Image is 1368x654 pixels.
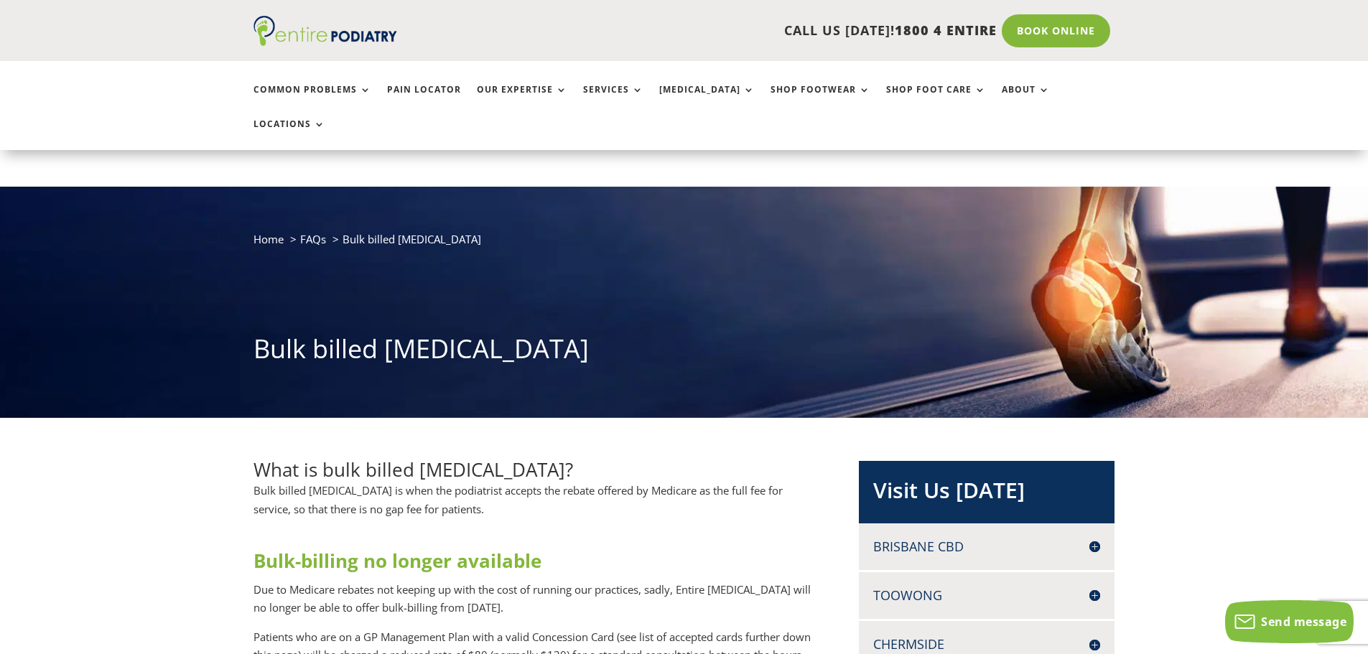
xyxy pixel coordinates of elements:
a: Home [253,232,284,246]
span: What is bulk billed [MEDICAL_DATA]? [253,457,573,482]
h2: Bulk-billing no longer available [253,548,812,581]
a: Services [583,85,643,116]
h4: Toowong [873,587,1100,604]
a: FAQs [300,232,326,246]
a: Entire Podiatry [253,34,397,49]
span: Bulk billed [MEDICAL_DATA] [343,232,481,246]
button: Send message [1225,600,1354,643]
a: Book Online [1002,14,1110,47]
p: Due to Medicare rebates not keeping up with the cost of running our practices, sadly, Entire [MED... [253,581,812,628]
h4: Chermside [873,635,1100,653]
a: Shop Foot Care [886,85,986,116]
a: Locations [253,119,325,150]
a: Pain Locator [387,85,461,116]
img: logo (1) [253,16,397,46]
a: Our Expertise [477,85,567,116]
h1: Bulk billed [MEDICAL_DATA] [253,331,1115,374]
span: Send message [1261,614,1346,630]
span: 1800 4 ENTIRE [895,22,997,39]
h2: Visit Us [DATE] [873,475,1100,513]
a: About [1002,85,1050,116]
p: Bulk billed [MEDICAL_DATA] is when the podiatrist accepts the rebate offered by Medicare as the f... [253,482,812,529]
p: CALL US [DATE]! [452,22,997,40]
a: Common Problems [253,85,371,116]
a: Shop Footwear [771,85,870,116]
a: [MEDICAL_DATA] [659,85,755,116]
nav: breadcrumb [253,230,1115,259]
h4: Brisbane CBD [873,538,1100,556]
